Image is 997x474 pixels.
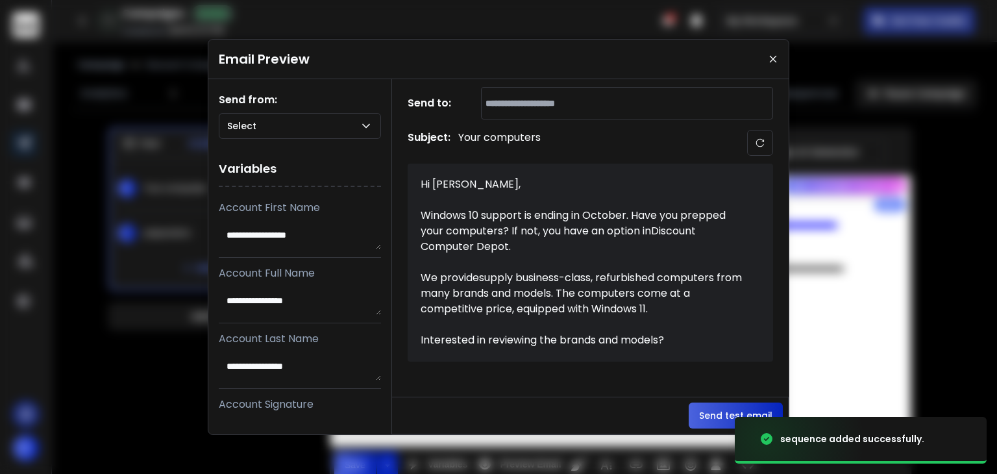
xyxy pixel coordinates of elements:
h1: Subject: [408,130,450,156]
div: Windows 10 support is ending in October. Have you prepped your computers? If not, you have an opt... [421,208,745,255]
div: We providesupply business-class, refurbished computers from many brands and models. The computers... [421,270,745,317]
h1: Send from: [219,92,381,108]
h1: Send to: [408,95,460,111]
p: Account Last Name [219,331,381,347]
p: Account Signature [219,397,381,412]
div: Interested in reviewing the brands and models? [421,332,745,348]
p: Account Full Name [219,266,381,281]
h1: Variables [219,152,381,187]
button: Send test email [689,403,783,429]
div: sequence added successfully. [780,432,924,445]
p: Account First Name [219,200,381,216]
p: Your computers [458,130,541,156]
a: Discount Computer Depot [421,223,698,254]
h1: Email Preview [219,50,310,68]
p: Select [227,119,262,132]
div: Hi [PERSON_NAME], [421,177,745,192]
